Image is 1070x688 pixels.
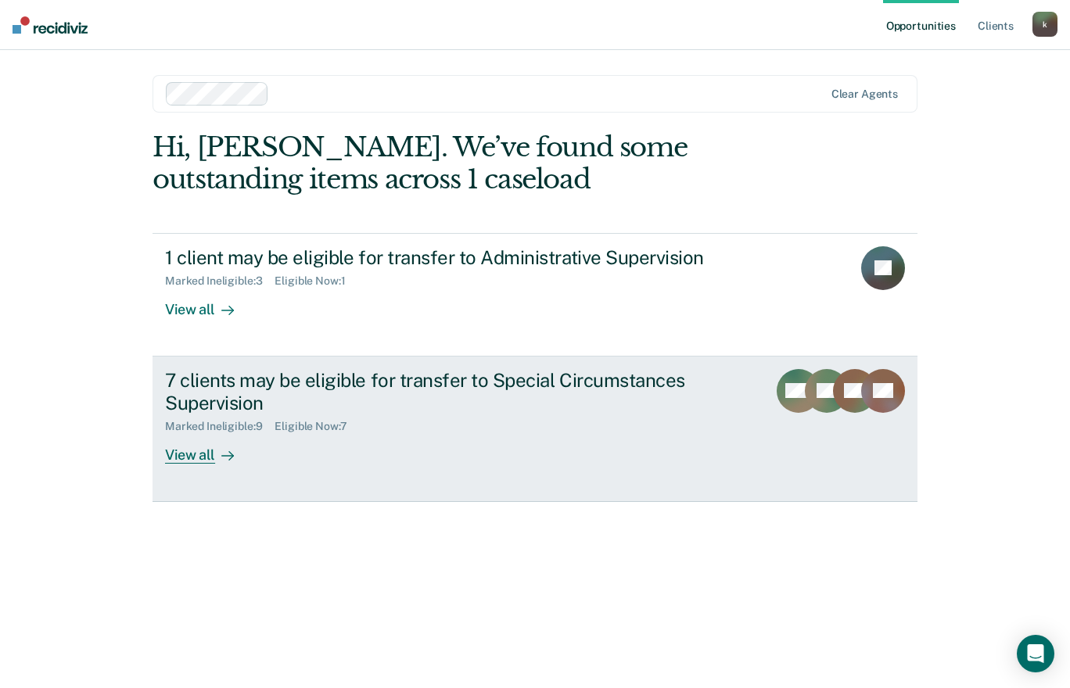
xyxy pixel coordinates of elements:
div: Eligible Now : 1 [275,274,357,288]
div: Marked Ineligible : 3 [165,274,275,288]
div: 7 clients may be eligible for transfer to Special Circumstances Supervision [165,369,714,414]
div: Clear agents [831,88,898,101]
div: View all [165,288,253,318]
button: k [1032,12,1057,37]
div: Open Intercom Messenger [1017,635,1054,672]
a: 1 client may be eligible for transfer to Administrative SupervisionMarked Ineligible:3Eligible No... [153,233,917,357]
div: 1 client may be eligible for transfer to Administrative Supervision [165,246,714,269]
div: View all [165,433,253,464]
img: Recidiviz [13,16,88,34]
div: Marked Ineligible : 9 [165,420,275,433]
a: 7 clients may be eligible for transfer to Special Circumstances SupervisionMarked Ineligible:9Eli... [153,357,917,502]
div: Hi, [PERSON_NAME]. We’ve found some outstanding items across 1 caseload [153,131,764,195]
div: Eligible Now : 7 [275,420,359,433]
